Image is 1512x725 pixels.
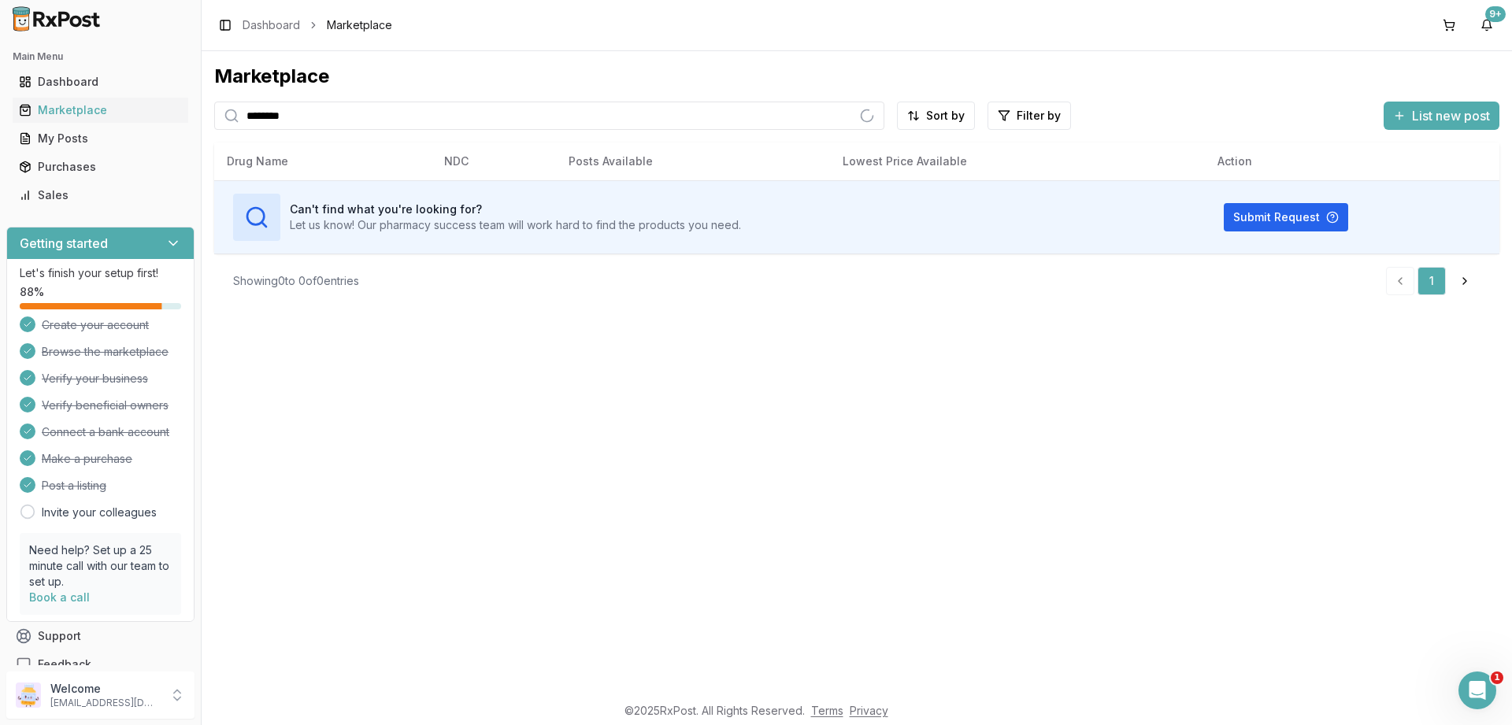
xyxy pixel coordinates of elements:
[1017,108,1061,124] span: Filter by
[1417,267,1446,295] a: 1
[50,681,160,697] p: Welcome
[42,371,148,387] span: Verify your business
[29,590,90,604] a: Book a call
[290,202,741,217] h3: Can't find what you're looking for?
[38,657,91,672] span: Feedback
[988,102,1071,130] button: Filter by
[13,68,188,96] a: Dashboard
[6,622,195,650] button: Support
[13,50,188,63] h2: Main Menu
[42,478,106,494] span: Post a listing
[1205,142,1499,180] th: Action
[556,142,830,180] th: Posts Available
[13,153,188,181] a: Purchases
[42,344,169,360] span: Browse the marketplace
[19,159,182,175] div: Purchases
[6,154,195,179] button: Purchases
[1386,267,1480,295] nav: pagination
[1384,102,1499,130] button: List new post
[42,424,169,440] span: Connect a bank account
[214,142,432,180] th: Drug Name
[16,682,41,708] img: User avatar
[6,183,195,208] button: Sales
[6,6,107,31] img: RxPost Logo
[20,284,44,300] span: 88 %
[6,650,195,679] button: Feedback
[811,704,843,717] a: Terms
[6,126,195,151] button: My Posts
[1449,267,1480,295] a: Go to next page
[19,102,182,118] div: Marketplace
[42,505,157,520] a: Invite your colleagues
[214,64,1499,89] div: Marketplace
[830,142,1205,180] th: Lowest Price Available
[13,124,188,153] a: My Posts
[19,187,182,203] div: Sales
[432,142,556,180] th: NDC
[243,17,300,33] a: Dashboard
[1474,13,1499,38] button: 9+
[850,704,888,717] a: Privacy
[6,69,195,94] button: Dashboard
[13,96,188,124] a: Marketplace
[42,451,132,467] span: Make a purchase
[29,542,172,590] p: Need help? Set up a 25 minute call with our team to set up.
[897,102,975,130] button: Sort by
[327,17,392,33] span: Marketplace
[1412,106,1490,125] span: List new post
[233,273,359,289] div: Showing 0 to 0 of 0 entries
[19,131,182,146] div: My Posts
[290,217,741,233] p: Let us know! Our pharmacy success team will work hard to find the products you need.
[42,317,149,333] span: Create your account
[20,265,181,281] p: Let's finish your setup first!
[243,17,392,33] nav: breadcrumb
[6,98,195,123] button: Marketplace
[926,108,965,124] span: Sort by
[1458,671,1496,709] iframe: Intercom live chat
[1384,109,1499,125] a: List new post
[20,234,108,253] h3: Getting started
[19,74,182,90] div: Dashboard
[13,181,188,209] a: Sales
[1491,671,1503,684] span: 1
[1485,6,1506,22] div: 9+
[1224,203,1348,231] button: Submit Request
[50,697,160,709] p: [EMAIL_ADDRESS][DOMAIN_NAME]
[42,398,169,413] span: Verify beneficial owners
